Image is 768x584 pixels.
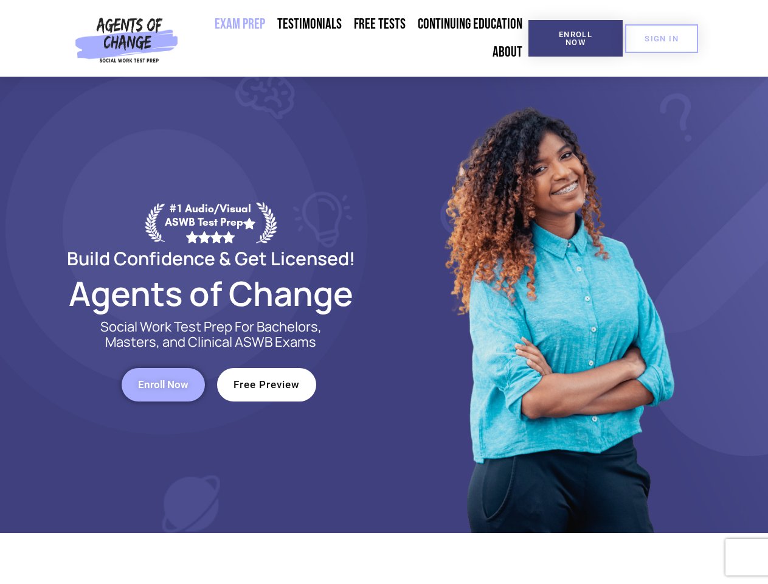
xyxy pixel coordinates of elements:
a: Exam Prep [209,10,271,38]
a: Free Preview [217,368,316,401]
a: Enroll Now [528,20,623,57]
nav: Menu [183,10,528,66]
img: Website Image 1 (1) [436,77,679,533]
h2: Build Confidence & Get Licensed! [38,249,384,267]
a: Testimonials [271,10,348,38]
a: SIGN IN [625,24,698,53]
p: Social Work Test Prep For Bachelors, Masters, and Clinical ASWB Exams [86,319,336,350]
span: Enroll Now [138,380,189,390]
h2: Agents of Change [38,279,384,307]
div: #1 Audio/Visual ASWB Test Prep [165,202,256,243]
a: Enroll Now [122,368,205,401]
span: Enroll Now [548,30,603,46]
span: Free Preview [234,380,300,390]
a: Free Tests [348,10,412,38]
a: About [486,38,528,66]
span: SIGN IN [645,35,679,43]
a: Continuing Education [412,10,528,38]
